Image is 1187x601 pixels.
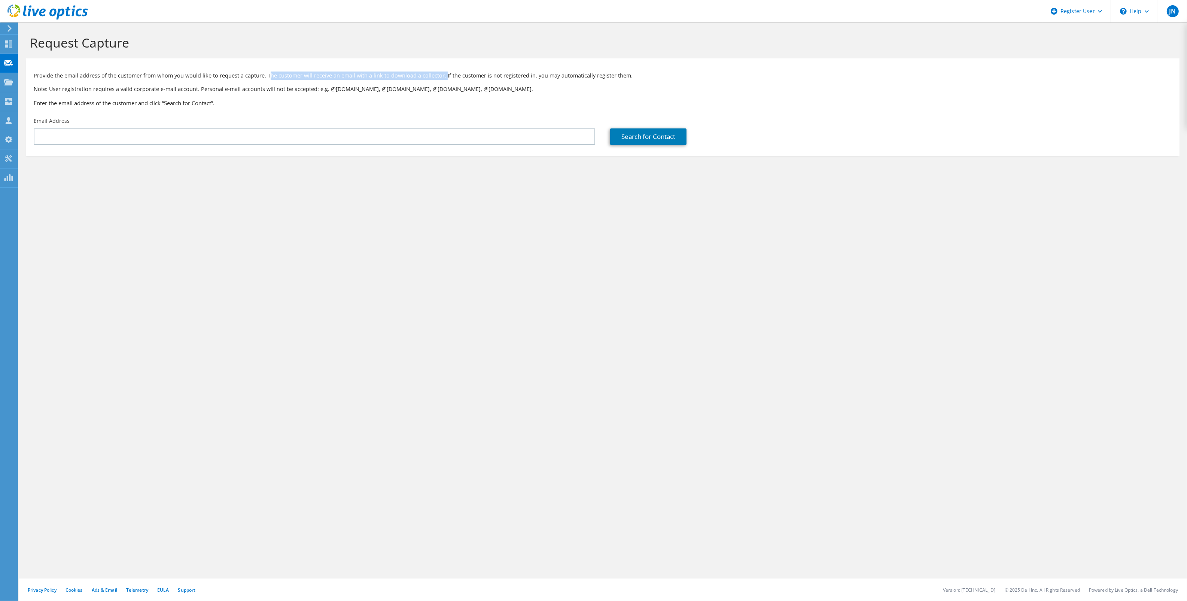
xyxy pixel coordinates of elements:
a: Privacy Policy [28,587,57,593]
a: Search for Contact [610,128,687,145]
a: Ads & Email [92,587,117,593]
span: JN [1167,5,1179,17]
a: Telemetry [126,587,148,593]
a: EULA [157,587,169,593]
a: Cookies [66,587,83,593]
label: Email Address [34,117,70,125]
p: Note: User registration requires a valid corporate e-mail account. Personal e-mail accounts will ... [34,85,1172,93]
li: Powered by Live Optics, a Dell Technology [1089,587,1178,593]
svg: \n [1120,8,1127,15]
h3: Enter the email address of the customer and click “Search for Contact”. [34,99,1172,107]
li: Version: [TECHNICAL_ID] [943,587,996,593]
a: Support [178,587,195,593]
p: Provide the email address of the customer from whom you would like to request a capture. The cust... [34,72,1172,80]
h1: Request Capture [30,35,1172,51]
li: © 2025 Dell Inc. All Rights Reserved [1005,587,1080,593]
